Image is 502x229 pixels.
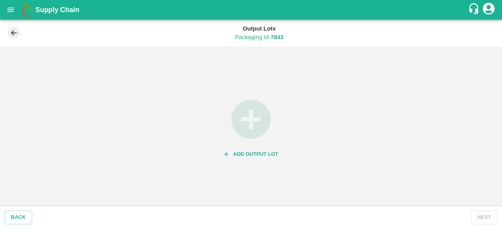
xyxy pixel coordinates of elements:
[2,1,20,19] button: open drawer
[243,25,276,32] b: Output Lots
[221,148,282,161] button: Add Output Lot
[271,34,284,40] b: 7843
[20,2,35,18] img: logo
[5,211,32,224] button: BACK
[235,33,284,41] p: Packaging Id-
[35,4,468,15] a: Supply Chain
[35,6,79,14] b: Supply Chain
[468,3,482,17] div: customer-support
[482,2,496,18] div: account of current user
